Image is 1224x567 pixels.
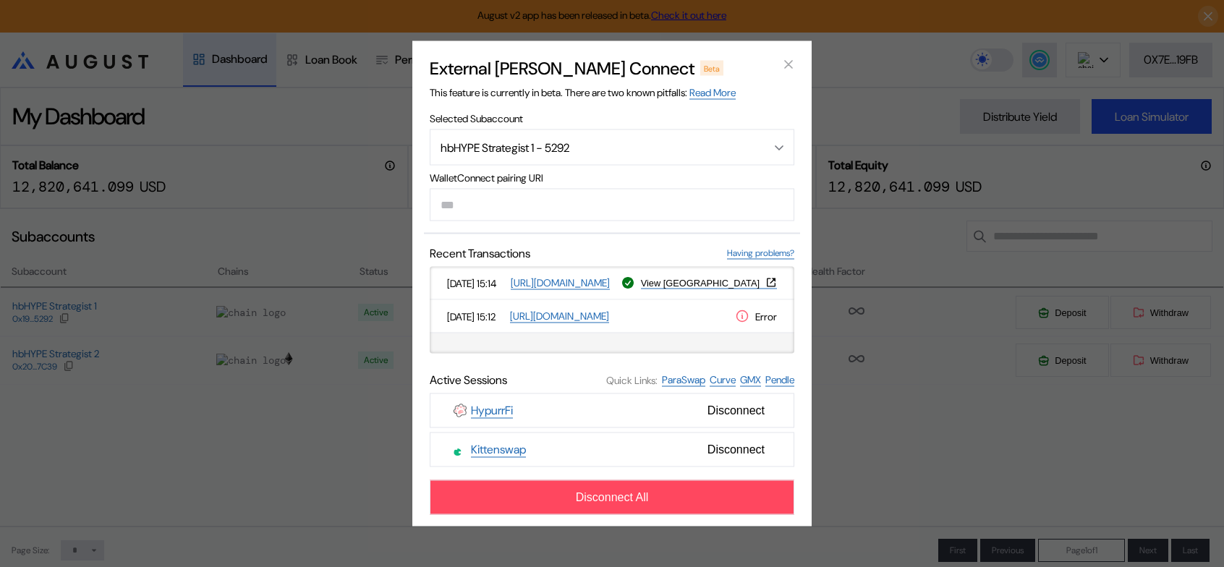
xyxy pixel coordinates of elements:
[700,61,723,75] div: Beta
[689,86,736,100] a: Read More
[430,129,794,166] button: Open menu
[702,398,770,423] span: Disconnect
[777,53,800,76] button: close modal
[740,373,761,387] a: GMX
[511,276,610,290] a: [URL][DOMAIN_NAME]
[447,310,504,323] span: [DATE] 15:12
[454,443,467,456] img: Kittenswap
[430,432,794,467] button: KittenswapKittenswapDisconnect
[447,276,505,289] span: [DATE] 15:14
[702,438,770,462] span: Disconnect
[641,277,777,289] button: View [GEOGRAPHIC_DATA]
[430,246,530,261] span: Recent Transactions
[765,373,794,387] a: Pendle
[662,373,705,387] a: ParaSwap
[735,309,777,324] div: Error
[606,373,658,386] span: Quick Links:
[430,86,736,100] span: This feature is currently in beta. There are two known pitfalls:
[430,372,507,388] span: Active Sessions
[727,247,794,260] a: Having problems?
[430,393,794,428] button: HypurrFiHypurrFiDisconnect
[576,491,649,504] span: Disconnect All
[510,310,609,323] a: [URL][DOMAIN_NAME]
[710,373,736,387] a: Curve
[430,57,694,80] h2: External [PERSON_NAME] Connect
[441,140,746,155] div: hbHYPE Strategist 1 - 5292
[471,403,513,419] a: HypurrFi
[471,442,526,458] a: Kittenswap
[430,171,794,184] span: WalletConnect pairing URI
[430,112,794,125] span: Selected Subaccount
[430,480,794,515] button: Disconnect All
[454,404,467,417] img: HypurrFi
